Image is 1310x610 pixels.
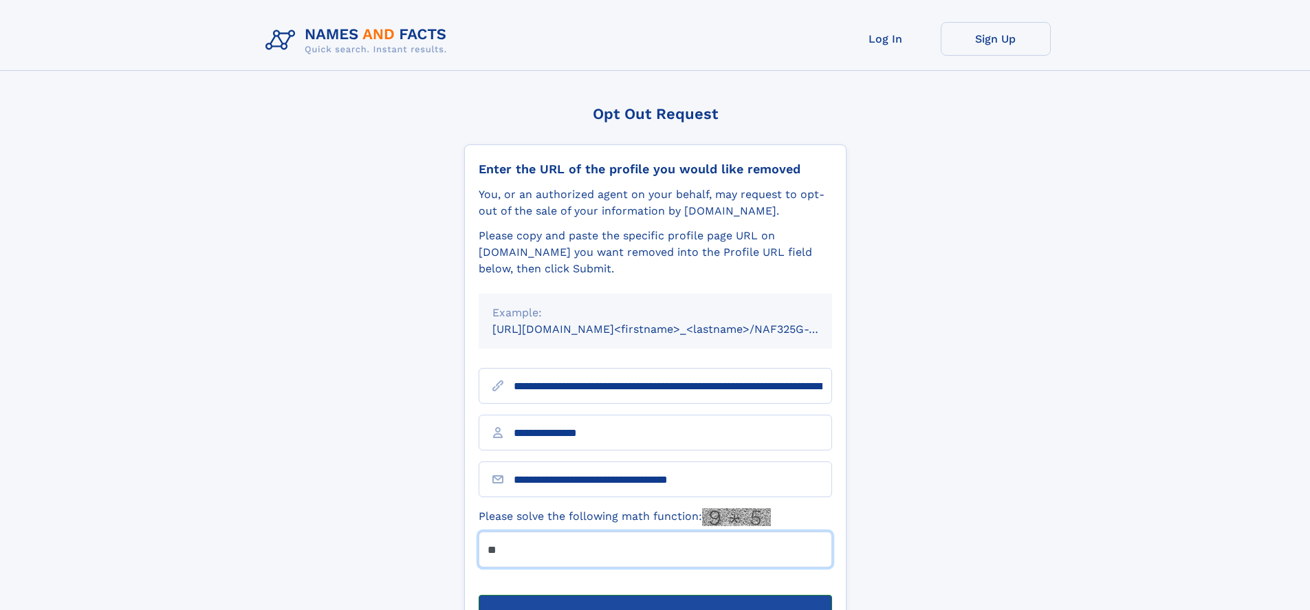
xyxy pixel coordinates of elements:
[831,22,941,56] a: Log In
[479,228,832,277] div: Please copy and paste the specific profile page URL on [DOMAIN_NAME] you want removed into the Pr...
[941,22,1051,56] a: Sign Up
[479,508,771,526] label: Please solve the following math function:
[260,22,458,59] img: Logo Names and Facts
[464,105,847,122] div: Opt Out Request
[492,323,858,336] small: [URL][DOMAIN_NAME]<firstname>_<lastname>/NAF325G-xxxxxxxx
[492,305,818,321] div: Example:
[479,186,832,219] div: You, or an authorized agent on your behalf, may request to opt-out of the sale of your informatio...
[479,162,832,177] div: Enter the URL of the profile you would like removed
